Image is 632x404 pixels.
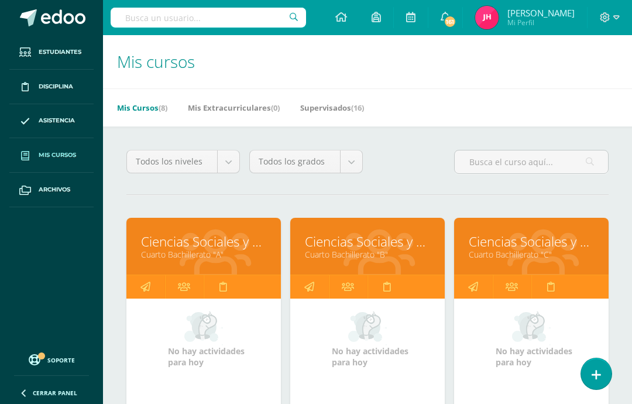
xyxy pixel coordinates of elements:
a: Todos los grados [250,150,362,173]
a: Mis Cursos(8) [117,98,167,117]
span: No hay actividades para hoy [496,345,572,368]
a: Estudiantes [9,35,94,70]
span: Todos los grados [259,150,331,173]
span: [PERSON_NAME] [507,7,575,19]
span: 161 [444,15,456,28]
span: No hay actividades para hoy [168,345,245,368]
span: (8) [159,102,167,113]
span: Mis cursos [39,150,76,160]
span: Todos los niveles [136,150,208,173]
a: Disciplina [9,70,94,104]
a: Ciencias Sociales y Formación Ciudadana [469,232,594,251]
img: no_activities_small.png [348,310,387,345]
a: Todos los niveles [127,150,239,173]
img: 067d22996f0efd649658bf8606cb899b.png [475,6,499,29]
a: Supervisados(16) [300,98,364,117]
span: Disciplina [39,82,73,91]
a: Cuarto Bachillerato "B" [305,249,430,260]
a: Cuarto Bachillerato "A" [141,249,266,260]
img: no_activities_small.png [512,310,551,345]
span: Mi Perfil [507,18,575,28]
a: Ciencias Sociales y Formación Ciudadana [141,232,266,251]
img: no_activities_small.png [184,310,223,345]
span: Archivos [39,185,70,194]
span: (16) [351,102,364,113]
span: Asistencia [39,116,75,125]
a: Asistencia [9,104,94,139]
a: Mis cursos [9,138,94,173]
span: Cerrar panel [33,389,77,397]
span: Mis cursos [117,50,195,73]
a: Ciencias Sociales y Formación Ciudadana [305,232,430,251]
span: Soporte [47,356,75,364]
a: Mis Extracurriculares(0) [188,98,280,117]
a: Cuarto Bachillerato "C" [469,249,594,260]
span: (0) [271,102,280,113]
span: No hay actividades para hoy [332,345,408,368]
span: Estudiantes [39,47,81,57]
a: Soporte [14,351,89,367]
input: Busca el curso aquí... [455,150,608,173]
a: Archivos [9,173,94,207]
input: Busca un usuario... [111,8,306,28]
